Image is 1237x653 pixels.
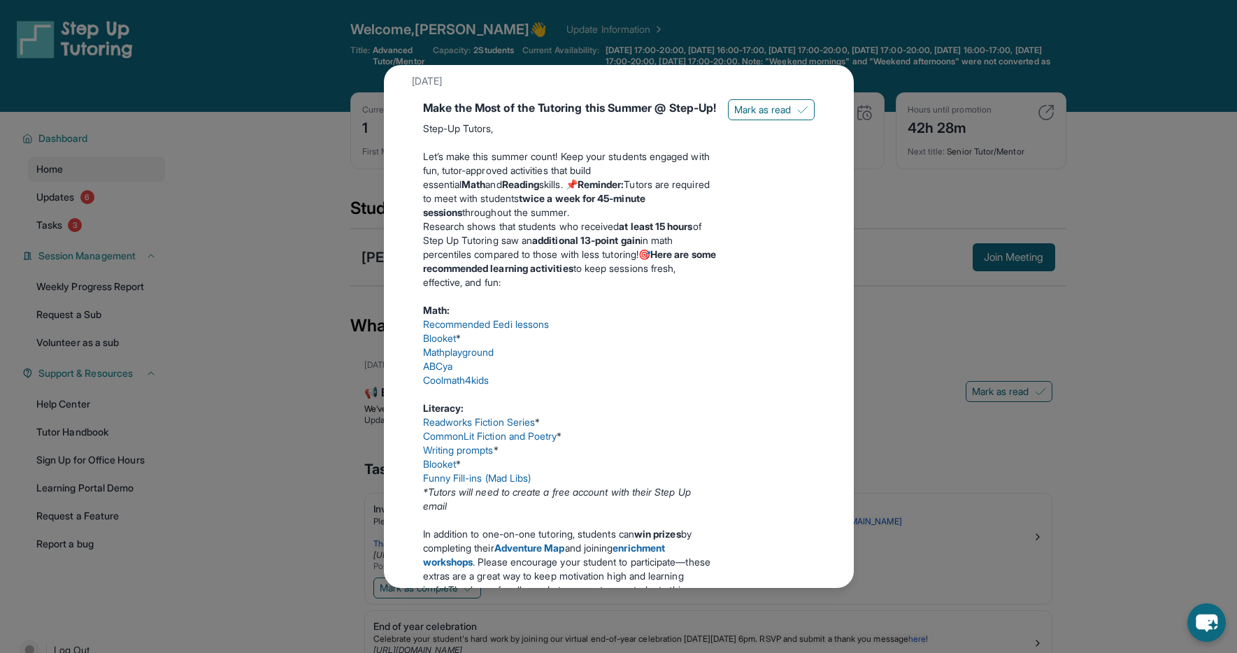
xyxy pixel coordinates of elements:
strong: Reading [502,178,540,190]
a: Adventure Map [494,542,565,554]
strong: additional 13-point gain [532,234,641,246]
a: CommonLit Fiction and Poetry [423,430,557,442]
strong: twice a week for 45-minute sessions [423,192,645,218]
strong: Math: [423,304,450,316]
a: Recommended Eedi lessons [423,318,550,330]
strong: Literacy: [423,402,464,414]
p: Step-Up Tutors, [423,122,717,136]
span: Mark as read [734,103,792,117]
a: Mathplayground [423,346,494,358]
p: Research shows that students who received of Step Up Tutoring saw an in math percentiles compared... [423,220,717,289]
div: Make the Most of the Tutoring this Summer @ Step-Up! [423,99,717,116]
button: Mark as read [728,99,815,120]
p: In addition to one-on-one tutoring, students can by completing their and joining . Please encoura... [423,527,717,611]
strong: at least 15 hours [619,220,692,232]
strong: Math [462,178,485,190]
strong: win prizes [634,528,681,540]
a: Readworks Fiction Series [423,416,536,428]
div: [DATE] [412,69,826,94]
button: chat-button [1187,603,1226,642]
strong: Reminder: [578,178,624,190]
a: ABCya [423,360,452,372]
a: Blooket [423,332,457,344]
a: Writing prompts [423,444,494,456]
a: Blooket [423,458,457,470]
a: Funny Fill-ins (Mad Libs) [423,472,531,484]
em: *Tutors will need to create a free account with their Step Up email [423,486,691,512]
img: Mark as read [797,104,808,115]
p: Let’s make this summer count! Keep your students engaged with fun, tutor-approved activities that... [423,150,717,220]
a: Coolmath4kids [423,374,489,386]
